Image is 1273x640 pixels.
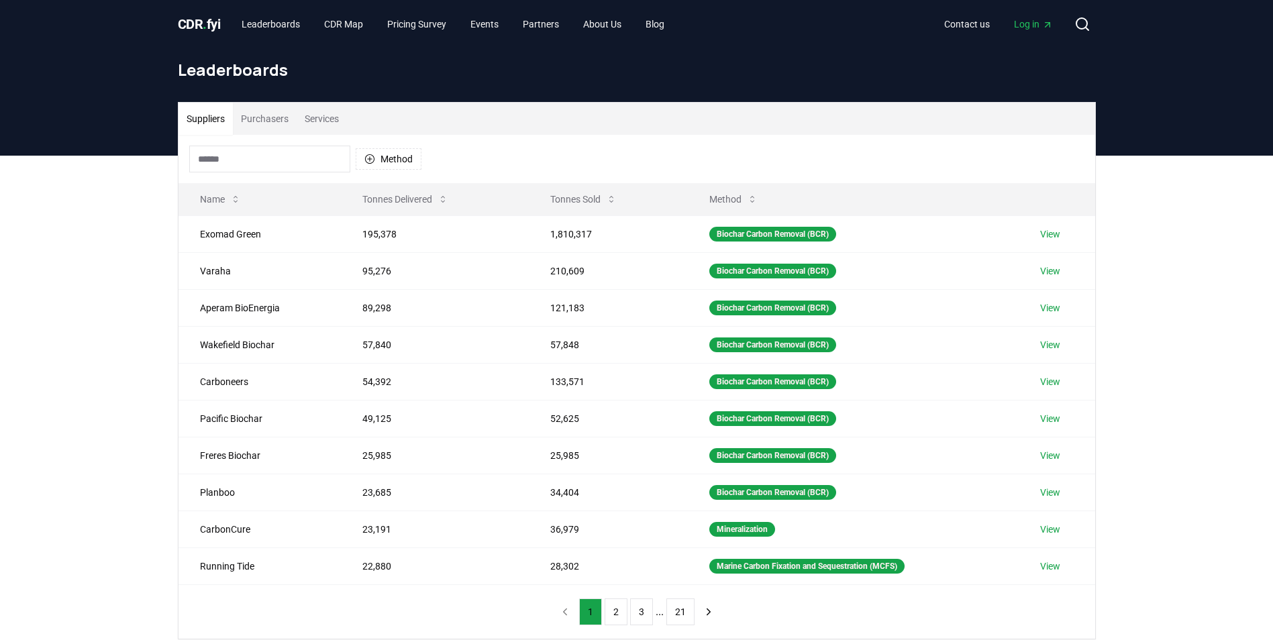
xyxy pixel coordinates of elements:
[341,363,528,400] td: 54,392
[529,437,688,474] td: 25,985
[572,12,632,36] a: About Us
[356,148,421,170] button: Method
[579,598,602,625] button: 1
[1040,264,1060,278] a: View
[1040,559,1060,573] a: View
[529,400,688,437] td: 52,625
[352,186,459,213] button: Tonnes Delivered
[529,289,688,326] td: 121,183
[1040,301,1060,315] a: View
[179,326,342,363] td: Wakefield Biochar
[529,363,688,400] td: 133,571
[203,16,207,32] span: .
[709,301,836,315] div: Biochar Carbon Removal (BCR)
[231,12,675,36] nav: Main
[697,598,720,625] button: next page
[709,337,836,352] div: Biochar Carbon Removal (BCR)
[529,474,688,511] td: 34,404
[341,474,528,511] td: 23,685
[341,511,528,547] td: 23,191
[1040,227,1060,241] a: View
[231,12,311,36] a: Leaderboards
[666,598,695,625] button: 21
[529,252,688,289] td: 210,609
[178,15,221,34] a: CDR.fyi
[1040,412,1060,425] a: View
[529,215,688,252] td: 1,810,317
[529,547,688,584] td: 28,302
[178,16,221,32] span: CDR fyi
[1040,375,1060,388] a: View
[341,252,528,289] td: 95,276
[709,411,836,426] div: Biochar Carbon Removal (BCR)
[341,437,528,474] td: 25,985
[1003,12,1064,36] a: Log in
[179,103,233,135] button: Suppliers
[376,12,457,36] a: Pricing Survey
[656,604,664,620] li: ...
[1040,486,1060,499] a: View
[178,59,1096,81] h1: Leaderboards
[1014,17,1053,31] span: Log in
[933,12,1001,36] a: Contact us
[179,252,342,289] td: Varaha
[529,326,688,363] td: 57,848
[529,511,688,547] td: 36,979
[709,522,775,537] div: Mineralization
[341,547,528,584] td: 22,880
[341,215,528,252] td: 195,378
[341,289,528,326] td: 89,298
[179,289,342,326] td: Aperam BioEnergia
[709,227,836,242] div: Biochar Carbon Removal (BCR)
[709,559,905,574] div: Marine Carbon Fixation and Sequestration (MCFS)
[179,363,342,400] td: Carboneers
[699,186,768,213] button: Method
[1040,338,1060,352] a: View
[709,374,836,389] div: Biochar Carbon Removal (BCR)
[179,474,342,511] td: Planboo
[460,12,509,36] a: Events
[709,485,836,500] div: Biochar Carbon Removal (BCR)
[709,264,836,278] div: Biochar Carbon Removal (BCR)
[341,326,528,363] td: 57,840
[179,215,342,252] td: Exomad Green
[297,103,347,135] button: Services
[512,12,570,36] a: Partners
[179,547,342,584] td: Running Tide
[630,598,653,625] button: 3
[605,598,627,625] button: 2
[709,448,836,463] div: Biochar Carbon Removal (BCR)
[233,103,297,135] button: Purchasers
[189,186,252,213] button: Name
[179,400,342,437] td: Pacific Biochar
[179,511,342,547] td: CarbonCure
[1040,449,1060,462] a: View
[933,12,1064,36] nav: Main
[540,186,627,213] button: Tonnes Sold
[635,12,675,36] a: Blog
[341,400,528,437] td: 49,125
[179,437,342,474] td: Freres Biochar
[313,12,374,36] a: CDR Map
[1040,523,1060,536] a: View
